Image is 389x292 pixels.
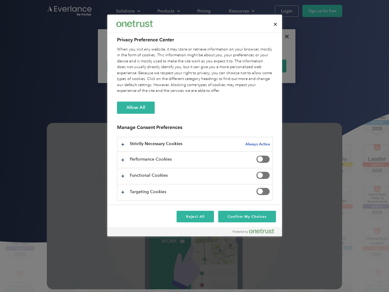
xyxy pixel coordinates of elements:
[269,18,282,31] button: Close
[107,15,282,236] div: Preference center
[218,211,276,222] button: Confirm My Choices
[117,36,273,43] h2: Privacy Preference Center
[233,229,274,234] img: Powered by OneTrust Opens in a new Tab
[177,211,214,222] button: Reject All
[45,36,75,49] input: Submit
[233,229,279,236] a: Powered by OneTrust Opens in a new Tab
[117,47,273,94] div: When you visit any website, it may store or retrieve information on your browser, mostly in the f...
[116,18,153,30] div: Everlance
[116,20,153,27] img: Everlance
[107,15,282,236] div: Privacy Preference Center
[117,124,273,134] h3: Manage Consent Preferences
[117,102,155,114] button: Allow All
